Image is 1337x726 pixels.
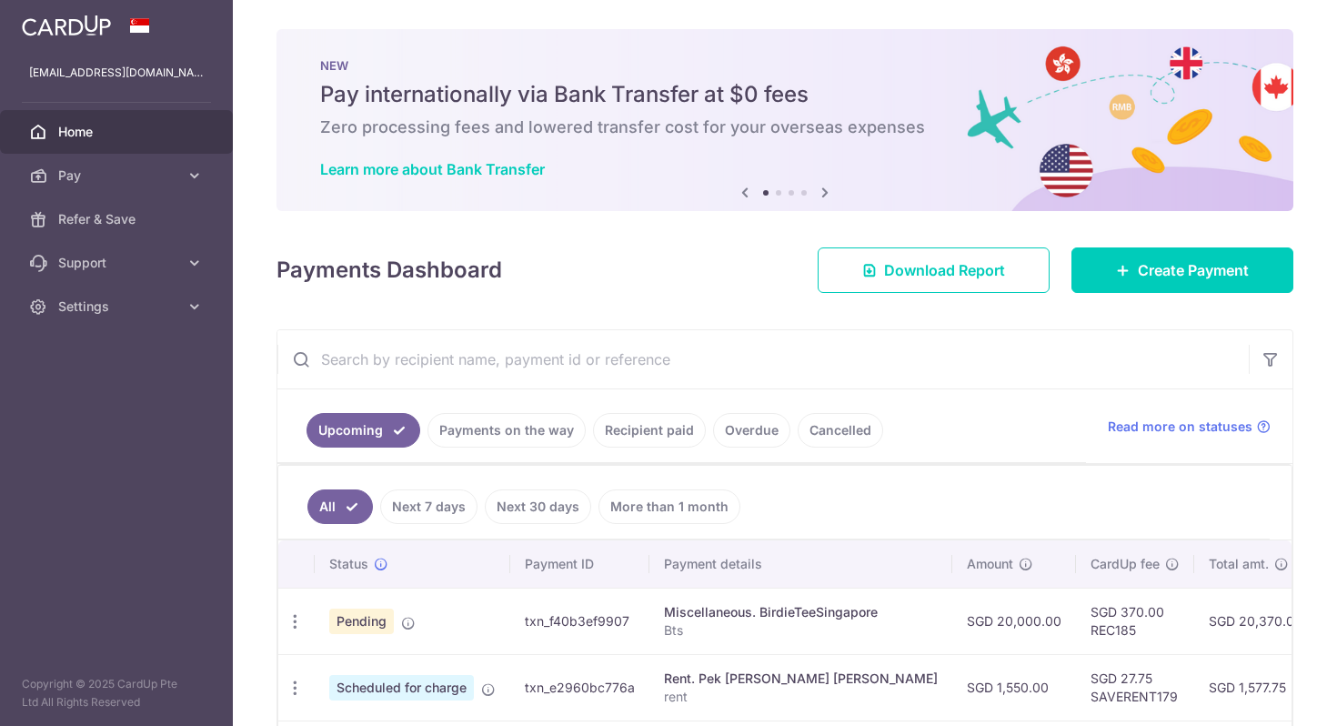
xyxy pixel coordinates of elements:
td: SGD 27.75 SAVERENT179 [1076,654,1194,721]
td: txn_f40b3ef9907 [510,588,649,654]
span: Support [58,254,178,272]
a: Download Report [818,247,1050,293]
img: CardUp [22,15,111,36]
a: Upcoming [307,413,420,448]
span: Pay [58,166,178,185]
span: Refer & Save [58,210,178,228]
td: SGD 20,000.00 [952,588,1076,654]
img: Bank transfer banner [276,29,1293,211]
input: Search by recipient name, payment id or reference [277,330,1249,388]
div: Rent. Pek [PERSON_NAME] [PERSON_NAME] [664,670,938,688]
span: Status [329,555,368,573]
span: Total amt. [1209,555,1269,573]
th: Payment details [649,540,952,588]
span: Pending [329,609,394,634]
p: NEW [320,58,1250,73]
th: Payment ID [510,540,649,588]
a: Cancelled [798,413,883,448]
td: txn_e2960bc776a [510,654,649,721]
a: All [307,489,373,524]
p: Bts [664,621,938,640]
a: Next 30 days [485,489,591,524]
a: Next 7 days [380,489,477,524]
td: SGD 370.00 REC185 [1076,588,1194,654]
span: Create Payment [1138,259,1249,281]
a: Create Payment [1071,247,1293,293]
td: SGD 1,550.00 [952,654,1076,721]
a: Recipient paid [593,413,706,448]
a: Read more on statuses [1108,418,1271,436]
span: CardUp fee [1091,555,1160,573]
td: SGD 1,577.75 [1194,654,1317,721]
span: Download Report [884,259,1005,281]
span: Read more on statuses [1108,418,1252,436]
p: rent [664,688,938,706]
span: Amount [967,555,1013,573]
a: More than 1 month [598,489,740,524]
a: Learn more about Bank Transfer [320,160,545,178]
h5: Pay internationally via Bank Transfer at $0 fees [320,80,1250,109]
span: Settings [58,297,178,316]
h4: Payments Dashboard [276,254,502,287]
span: Scheduled for charge [329,675,474,701]
span: Home [58,123,178,141]
a: Overdue [713,413,790,448]
h6: Zero processing fees and lowered transfer cost for your overseas expenses [320,116,1250,138]
p: [EMAIL_ADDRESS][DOMAIN_NAME] [29,64,204,82]
td: SGD 20,370.00 [1194,588,1317,654]
a: Payments on the way [427,413,586,448]
div: Miscellaneous. BirdieTeeSingapore [664,603,938,621]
